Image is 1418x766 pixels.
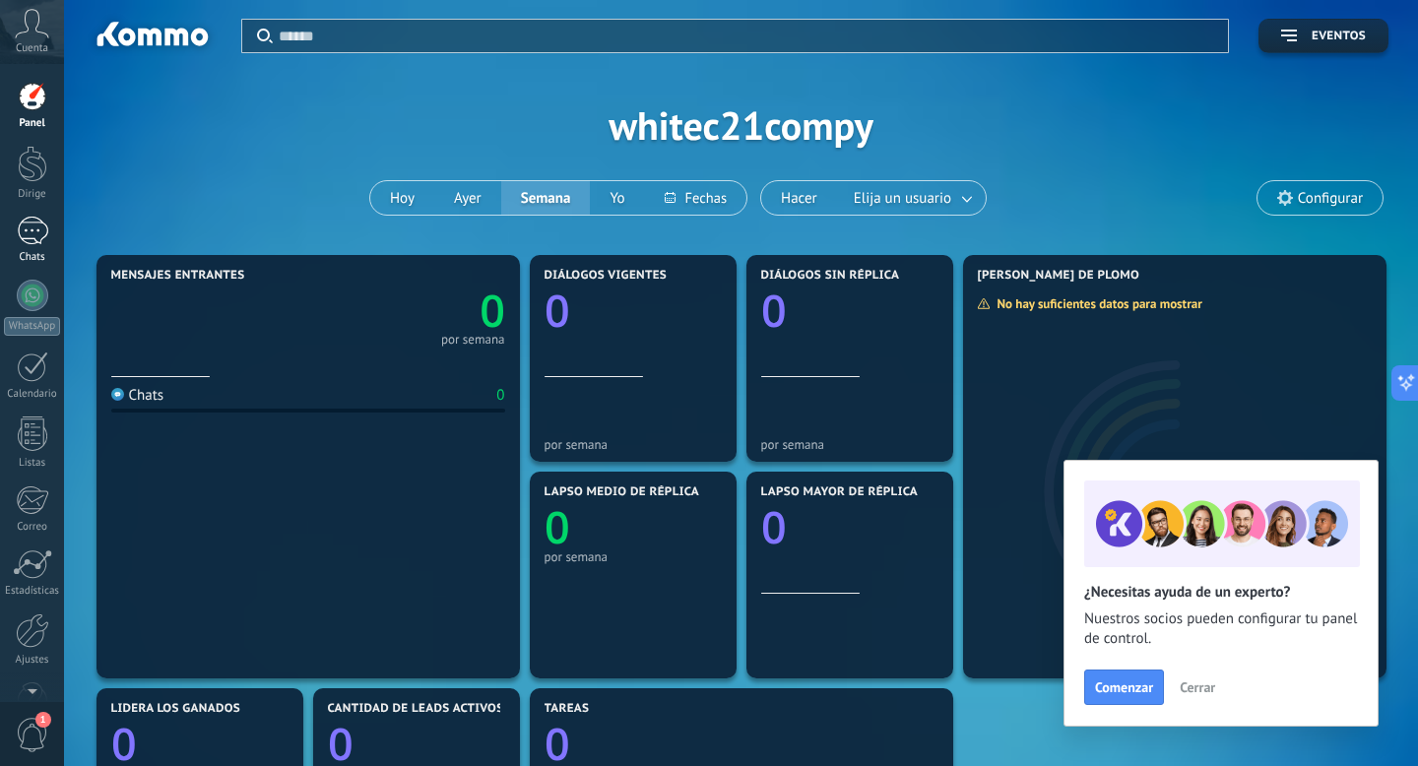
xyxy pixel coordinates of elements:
font: Elija un usuario [854,189,951,208]
font: Eventos [1312,29,1366,43]
font: 1 [40,713,46,726]
font: Cuenta [16,41,48,55]
text: 0 [761,497,787,557]
font: Hoy [390,189,415,208]
text: 0 [545,497,570,557]
font: Mensajes entrantes [111,268,245,283]
font: Listas [19,456,45,470]
font: Ajustes [16,653,49,667]
button: Yo [590,181,644,215]
button: Eventos [1258,19,1388,53]
font: Nuestros socios pueden configurar tu panel de control. [1084,609,1357,648]
font: ¿Necesitas ayuda de un experto? [1084,583,1290,602]
button: Comenzar [1084,670,1164,705]
font: Dirige [18,187,45,201]
font: Hacer [781,189,817,208]
button: Fechas [645,181,746,215]
font: Comenzar [1095,678,1153,696]
button: Ayer [434,181,501,215]
font: WhatsApp [9,319,55,333]
font: Lidera los ganados [111,701,241,716]
font: por semana [545,548,609,565]
font: Cantidad de leads activos [328,701,504,716]
font: Diálogos vigentes [545,268,668,283]
font: Semana [521,189,571,208]
text: 0 [480,281,505,341]
img: Chats [111,388,124,401]
button: Semana [501,181,591,215]
font: Lapso mayor de réplica [761,484,918,499]
font: 0 [496,386,504,405]
font: Ayer [454,189,482,208]
font: [PERSON_NAME] de plomo [978,268,1140,283]
button: Hacer [761,181,837,215]
button: Cerrar [1171,672,1224,702]
font: por semana [761,436,825,453]
font: por semana [545,436,609,453]
font: Diálogos sin réplica [761,268,900,283]
font: Panel [19,116,44,130]
font: Correo [17,520,47,534]
font: Yo [610,189,624,208]
font: Chats [19,250,44,264]
a: 0 [308,281,505,341]
button: Hoy [370,181,434,215]
font: por semana [441,331,505,348]
font: No hay suficientes datos para mostrar [998,295,1202,312]
font: Estadísticas [5,584,59,598]
font: Configurar [1298,189,1363,208]
button: Elija un usuario [837,181,986,215]
font: Lapso medio de réplica [545,484,700,499]
font: Chats [129,386,164,405]
text: 0 [761,281,787,341]
text: 0 [545,281,570,341]
font: Calendario [7,387,56,401]
font: Tareas [545,701,590,716]
font: Cerrar [1180,678,1215,696]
